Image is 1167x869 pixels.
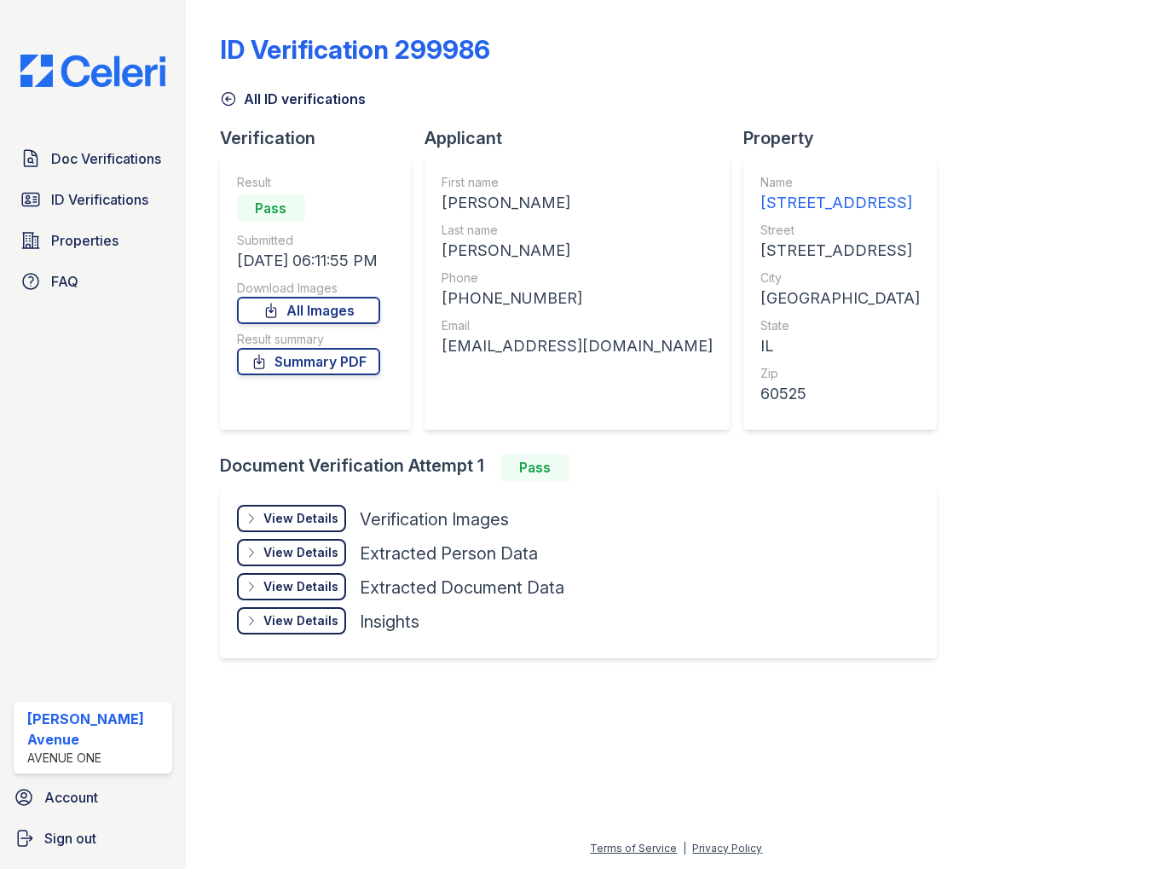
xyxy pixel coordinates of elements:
div: Insights [360,610,419,634]
a: Terms of Service [590,842,677,855]
div: View Details [263,578,338,595]
a: Sign out [7,821,179,855]
div: Applicant [425,126,743,150]
div: First name [442,174,713,191]
div: Zip [760,365,920,382]
div: [STREET_ADDRESS] [760,191,920,215]
div: View Details [263,612,338,629]
a: Account [7,780,179,814]
a: Summary PDF [237,348,380,375]
div: Avenue One [27,750,165,767]
div: | [683,842,686,855]
div: [EMAIL_ADDRESS][DOMAIN_NAME] [442,334,713,358]
div: IL [760,334,920,358]
div: [PERSON_NAME] [442,239,713,263]
div: ID Verification 299986 [220,34,490,65]
span: FAQ [51,271,78,292]
img: CE_Logo_Blue-a8612792a0a2168367f1c8372b55b34899dd931a85d93a1a3d3e32e68fde9ad4.png [7,55,179,87]
div: [STREET_ADDRESS] [760,239,920,263]
div: Pass [501,454,569,481]
span: Doc Verifications [51,148,161,169]
div: Property [743,126,950,150]
div: Street [760,222,920,239]
div: [DATE] 06:11:55 PM [237,249,380,273]
div: Result [237,174,380,191]
span: ID Verifications [51,189,148,210]
a: Privacy Policy [692,842,762,855]
div: State [760,317,920,334]
span: Properties [51,230,118,251]
div: Email [442,317,713,334]
a: ID Verifications [14,182,172,217]
div: Name [760,174,920,191]
div: Verification [220,126,425,150]
div: Pass [237,194,305,222]
a: Doc Verifications [14,142,172,176]
div: 60525 [760,382,920,406]
a: Name [STREET_ADDRESS] [760,174,920,215]
div: Last name [442,222,713,239]
span: Sign out [44,828,96,849]
div: Verification Images [360,507,509,531]
div: Download Images [237,280,380,297]
div: Extracted Person Data [360,542,538,565]
div: [PHONE_NUMBER] [442,287,713,310]
div: Result summary [237,331,380,348]
div: Document Verification Attempt 1 [220,454,950,481]
a: All Images [237,297,380,324]
a: FAQ [14,264,172,298]
div: [PERSON_NAME] Avenue [27,709,165,750]
span: Account [44,787,98,808]
div: [PERSON_NAME] [442,191,713,215]
div: View Details [263,510,338,527]
a: All ID verifications [220,89,366,109]
div: View Details [263,544,338,561]
div: City [760,269,920,287]
a: Properties [14,223,172,258]
div: Extracted Document Data [360,576,564,600]
div: Submitted [237,232,380,249]
div: Phone [442,269,713,287]
div: [GEOGRAPHIC_DATA] [760,287,920,310]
